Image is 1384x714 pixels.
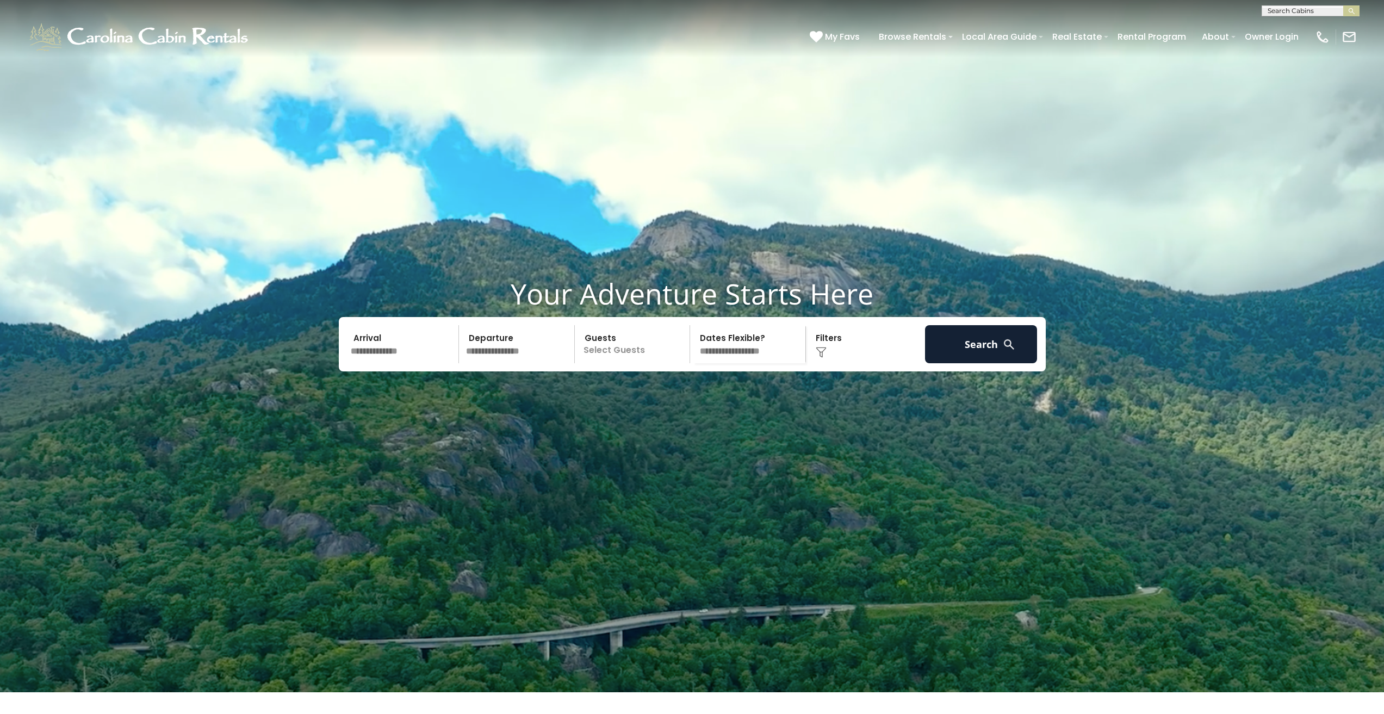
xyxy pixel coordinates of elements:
[825,30,860,44] span: My Favs
[925,325,1038,363] button: Search
[1112,27,1191,46] a: Rental Program
[816,347,827,358] img: filter--v1.png
[810,30,862,44] a: My Favs
[873,27,952,46] a: Browse Rentals
[1239,27,1304,46] a: Owner Login
[1342,29,1357,45] img: mail-regular-white.png
[1196,27,1234,46] a: About
[1002,338,1016,351] img: search-regular-white.png
[578,325,690,363] p: Select Guests
[1047,27,1107,46] a: Real Estate
[957,27,1042,46] a: Local Area Guide
[1315,29,1330,45] img: phone-regular-white.png
[8,277,1376,311] h1: Your Adventure Starts Here
[27,21,253,53] img: White-1-1-2.png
